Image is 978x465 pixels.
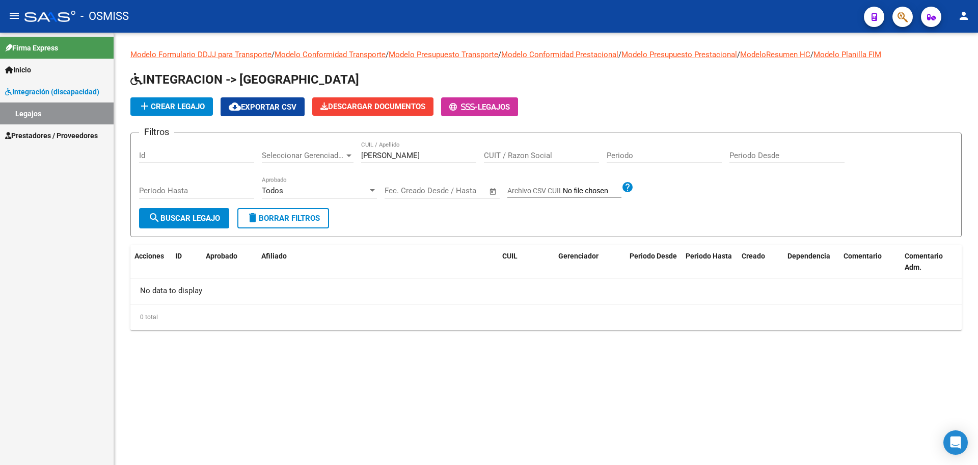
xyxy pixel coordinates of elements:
[686,252,732,260] span: Periodo Hasta
[958,10,970,22] mat-icon: person
[783,245,839,279] datatable-header-cell: Dependencia
[5,64,31,75] span: Inicio
[682,245,738,279] datatable-header-cell: Periodo Hasta
[630,252,677,260] span: Periodo Desde
[5,130,98,141] span: Prestadores / Proveedores
[202,245,242,279] datatable-header-cell: Aprobado
[130,304,962,330] div: 0 total
[478,102,510,112] span: Legajos
[320,102,425,111] span: Descargar Documentos
[498,245,554,279] datatable-header-cell: CUIL
[175,252,182,260] span: ID
[389,50,498,59] a: Modelo Presupuesto Transporte
[139,102,205,111] span: Crear Legajo
[206,252,237,260] span: Aprobado
[738,245,783,279] datatable-header-cell: Creado
[905,252,943,272] span: Comentario Adm.
[130,72,359,87] span: INTEGRACION -> [GEOGRAPHIC_DATA]
[257,245,498,279] datatable-header-cell: Afiliado
[787,252,830,260] span: Dependencia
[501,50,618,59] a: Modelo Conformidad Prestacional
[148,214,220,223] span: Buscar Legajo
[839,245,901,279] datatable-header-cell: Comentario
[449,102,478,112] span: -
[385,186,426,195] input: Fecha inicio
[229,102,296,112] span: Exportar CSV
[563,187,621,196] input: Archivo CSV CUIL
[742,252,765,260] span: Creado
[621,50,737,59] a: Modelo Presupuesto Prestacional
[139,208,229,228] button: Buscar Legajo
[247,212,259,224] mat-icon: delete
[134,252,164,260] span: Acciones
[262,186,283,195] span: Todos
[844,252,882,260] span: Comentario
[247,214,320,223] span: Borrar Filtros
[80,5,129,28] span: - OSMISS
[275,50,386,59] a: Modelo Conformidad Transporte
[139,125,174,139] h3: Filtros
[626,245,682,279] datatable-header-cell: Periodo Desde
[554,245,626,279] datatable-header-cell: Gerenciador
[813,50,881,59] a: Modelo Planilla FIM
[221,97,305,116] button: Exportar CSV
[507,187,563,195] span: Archivo CSV CUIL
[943,430,968,455] div: Open Intercom Messenger
[901,245,962,279] datatable-header-cell: Comentario Adm.
[435,186,484,195] input: Fecha fin
[130,50,271,59] a: Modelo Formulario DDJJ para Transporte
[740,50,810,59] a: ModeloResumen HC
[261,252,287,260] span: Afiliado
[139,100,151,112] mat-icon: add
[5,42,58,54] span: Firma Express
[5,86,99,97] span: Integración (discapacidad)
[171,245,202,279] datatable-header-cell: ID
[130,97,213,116] button: Crear Legajo
[312,97,433,116] button: Descargar Documentos
[441,97,518,116] button: -Legajos
[558,252,599,260] span: Gerenciador
[130,49,962,330] div: / / / / / /
[130,245,171,279] datatable-header-cell: Acciones
[229,100,241,113] mat-icon: cloud_download
[502,252,518,260] span: CUIL
[487,186,499,197] button: Open calendar
[621,181,634,193] mat-icon: help
[237,208,329,228] button: Borrar Filtros
[262,151,344,160] span: Seleccionar Gerenciador
[148,212,160,224] mat-icon: search
[8,10,20,22] mat-icon: menu
[130,278,962,304] div: No data to display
